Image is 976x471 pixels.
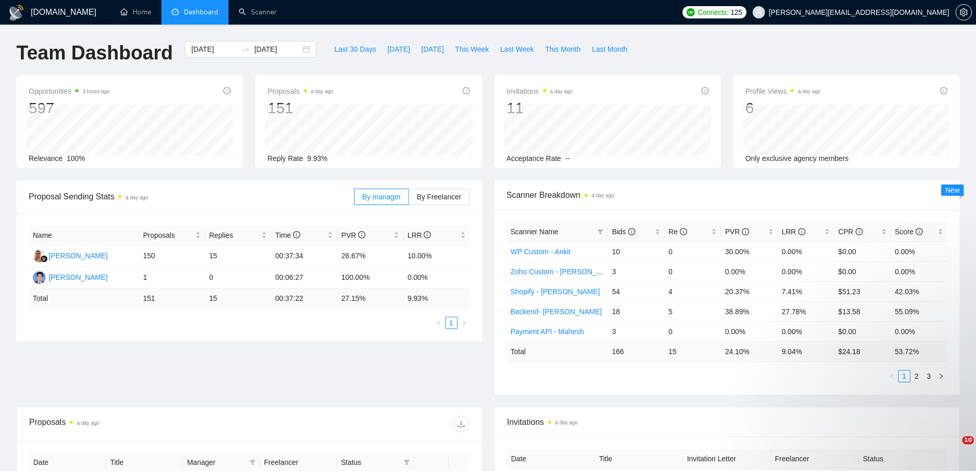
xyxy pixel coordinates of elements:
[687,8,695,16] img: upwork-logo.png
[8,5,25,21] img: logo
[891,261,947,281] td: 0.00%
[49,272,108,283] div: [PERSON_NAME]
[191,44,238,55] input: Start date
[680,228,687,235] span: info-circle
[595,449,683,469] th: Title
[500,44,534,55] span: Last Week
[608,281,664,301] td: 54
[608,301,664,321] td: 18
[29,226,139,245] th: Name
[458,317,470,329] li: Next Page
[250,459,256,465] span: filter
[798,89,820,94] time: a day ago
[745,85,821,97] span: Profile Views
[40,255,48,262] img: gigradar-bm.png
[834,241,890,261] td: $0.00
[172,8,179,15] span: dashboard
[223,87,231,94] span: info-circle
[242,45,250,53] span: swap-right
[742,228,749,235] span: info-circle
[592,193,614,198] time: a day ago
[608,261,664,281] td: 3
[721,341,777,361] td: 24.10 %
[916,228,923,235] span: info-circle
[247,455,258,470] span: filter
[29,85,110,97] span: Opportunities
[550,89,573,94] time: a day ago
[956,8,972,16] a: setting
[511,288,600,296] a: Shopify - [PERSON_NAME]
[337,245,403,267] td: 26.67%
[33,251,108,259] a: NN[PERSON_NAME]
[126,195,148,200] time: a day ago
[899,371,910,382] a: 1
[382,41,416,57] button: [DATE]
[417,193,461,201] span: By Freelancer
[511,327,584,336] a: Payment API - Mahesh
[838,228,862,236] span: CPR
[701,87,709,94] span: info-circle
[67,154,85,162] span: 100%
[507,154,562,162] span: Acceptance Rate
[545,44,580,55] span: This Month
[507,416,947,428] span: Invitations
[891,241,947,261] td: 0.00%
[334,44,376,55] span: Last 30 Days
[891,301,947,321] td: 55.09%
[341,457,399,468] span: Status
[205,226,271,245] th: Replies
[453,416,469,432] button: download
[387,44,410,55] span: [DATE]
[886,370,898,382] button: left
[778,301,834,321] td: 27.78%
[29,98,110,118] div: 597
[771,449,859,469] th: Freelancer
[242,45,250,53] span: to
[725,228,749,236] span: PVR
[507,98,573,118] div: 11
[745,98,821,118] div: 6
[205,245,271,267] td: 15
[834,341,890,361] td: $ 24.18
[463,87,470,94] span: info-circle
[29,190,354,203] span: Proposal Sending Stats
[608,241,664,261] td: 10
[595,224,606,239] span: filter
[910,370,923,382] li: 2
[407,231,431,239] span: LRR
[891,281,947,301] td: 42.03%
[453,420,469,428] span: download
[267,154,303,162] span: Reply Rate
[721,261,777,281] td: 0.00%
[778,261,834,281] td: 0.00%
[886,370,898,382] li: Previous Page
[209,230,259,241] span: Replies
[187,457,245,468] span: Manager
[328,41,382,57] button: Last 30 Days
[455,44,489,55] span: This Week
[628,228,635,235] span: info-circle
[416,41,449,57] button: [DATE]
[424,231,431,238] span: info-circle
[778,321,834,341] td: 0.00%
[923,370,935,382] li: 3
[834,321,890,341] td: $0.00
[669,228,687,236] span: Re
[494,41,539,57] button: Last Week
[403,289,469,309] td: 9.93 %
[834,281,890,301] td: $51.23
[421,44,444,55] span: [DATE]
[755,9,762,16] span: user
[49,250,108,261] div: [PERSON_NAME]
[29,289,139,309] td: Total
[911,371,922,382] a: 2
[271,267,337,289] td: 00:06:27
[449,41,494,57] button: This Week
[254,44,301,55] input: End date
[33,273,108,281] a: TV[PERSON_NAME]
[293,231,300,238] span: info-circle
[239,8,277,16] a: searchScanner
[555,420,578,425] time: a day ago
[778,241,834,261] td: 0.00%
[120,8,151,16] a: homeHome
